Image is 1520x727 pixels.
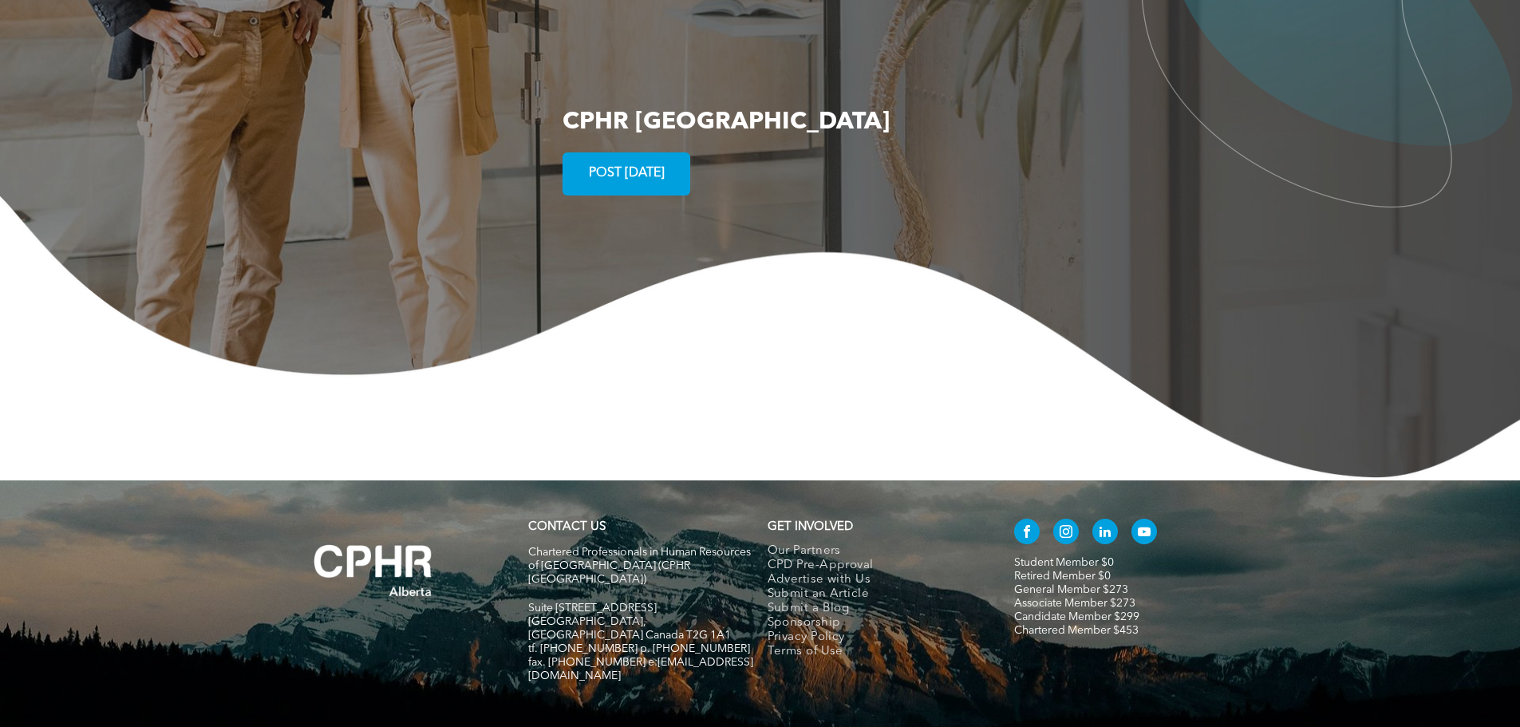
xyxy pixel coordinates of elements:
[282,512,465,629] img: A white background with a few lines on it
[768,573,981,587] a: Advertise with Us
[528,603,657,614] span: Suite [STREET_ADDRESS]
[1053,519,1079,548] a: instagram
[528,521,606,533] a: CONTACT US
[1014,598,1135,609] a: Associate Member $273
[1014,571,1111,582] a: Retired Member $0
[768,587,981,602] a: Submit an Article
[768,559,981,573] a: CPD Pre-Approval
[563,110,890,134] span: CPHR [GEOGRAPHIC_DATA]
[528,643,750,654] span: tf. [PHONE_NUMBER] p. [PHONE_NUMBER]
[768,521,853,533] span: GET INVOLVED
[768,602,981,616] a: Submit a Blog
[768,616,981,630] a: Sponsorship
[768,544,981,559] a: Our Partners
[528,657,753,682] span: fax. [PHONE_NUMBER] e:[EMAIL_ADDRESS][DOMAIN_NAME]
[1131,519,1157,548] a: youtube
[768,645,981,659] a: Terms of Use
[768,630,981,645] a: Privacy Policy
[1014,584,1128,595] a: General Member $273
[583,158,670,189] span: POST [DATE]
[1014,625,1139,636] a: Chartered Member $453
[1092,519,1118,548] a: linkedin
[1014,519,1040,548] a: facebook
[528,616,731,641] span: [GEOGRAPHIC_DATA], [GEOGRAPHIC_DATA] Canada T2G 1A1
[1014,557,1114,568] a: Student Member $0
[1014,611,1139,622] a: Candidate Member $299
[563,152,690,196] a: POST [DATE]
[528,547,751,585] span: Chartered Professionals in Human Resources of [GEOGRAPHIC_DATA] (CPHR [GEOGRAPHIC_DATA])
